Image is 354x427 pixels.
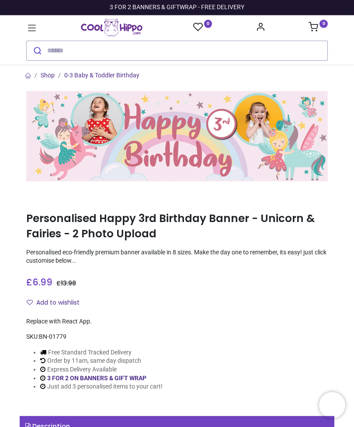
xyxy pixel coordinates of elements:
span: £ [56,279,76,288]
i: Add to wishlist [27,299,33,305]
a: Shop [41,72,55,79]
sup: 0 [204,20,212,28]
h1: Personalised Happy 3rd Birthday Banner - Unicorn & Fairies - 2 Photo Upload [26,211,328,241]
li: Just add 3 personalised items to your cart! [40,382,163,391]
li: Free Standard Tracked Delivery [40,348,163,357]
p: Personalised eco-friendly premium banner available in 8 sizes. Make the day one to remember, its ... [26,248,328,265]
img: Personalised Happy 3rd Birthday Banner - Unicorn & Fairies - 2 Photo Upload [26,90,328,181]
span: BN-01779 [39,333,66,340]
span: 6.99 [32,276,52,288]
div: SKU: [26,333,328,341]
div: 3 FOR 2 BANNERS & GIFTWRAP - FREE DELIVERY [110,3,244,12]
a: 0 [309,24,328,31]
a: Account Info [256,24,265,31]
a: 0 [193,22,212,33]
img: Cool Hippo [81,19,142,36]
button: Add to wishlistAdd to wishlist [26,295,87,310]
sup: 0 [319,20,328,28]
li: Order by 11am, same day dispatch [40,357,163,365]
a: Logo of Cool Hippo [81,19,142,36]
a: 0-3 Baby & Toddler Birthday [64,72,139,79]
span: £ [26,276,52,288]
li: Express Delivery Available [40,365,163,374]
div: Replace with React App. [26,317,328,326]
a: 3 FOR 2 ON BANNERS & GIFT WRAP [47,375,146,382]
button: Submit [27,41,47,60]
span: 13.98 [61,279,76,288]
iframe: Brevo live chat [319,392,345,418]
